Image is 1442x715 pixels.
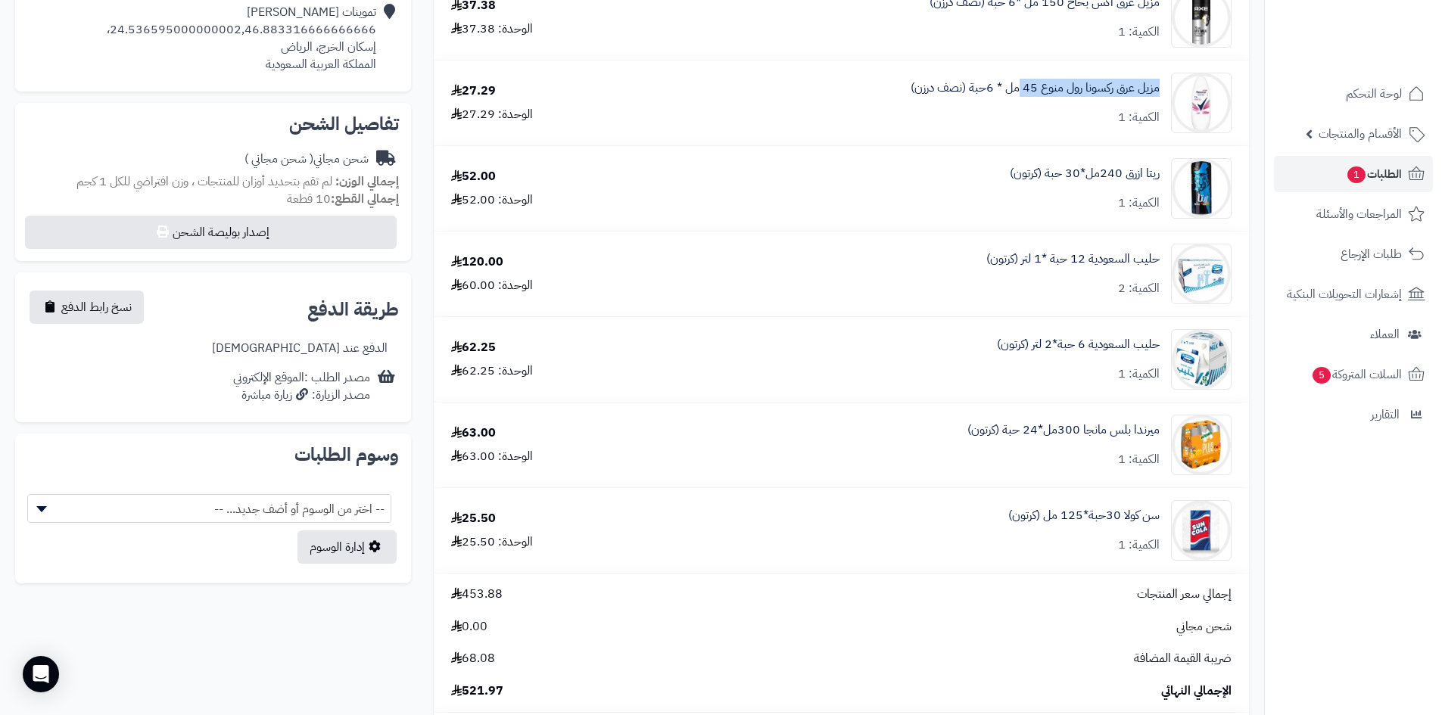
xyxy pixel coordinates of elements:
[1274,196,1433,232] a: المراجعات والأسئلة
[1118,280,1160,297] div: الكمية: 2
[1137,586,1232,603] span: إجمالي سعر المنتجات
[1118,536,1160,554] div: الكمية: 1
[451,253,503,271] div: 120.00
[27,115,399,133] h2: تفاصيل الشحن
[1176,618,1232,636] span: شحن مجاني
[76,173,332,191] span: لم تقم بتحديد أوزان للمنتجات ، وزن افتراضي للكل 1 كجم
[1118,365,1160,383] div: الكمية: 1
[307,300,399,319] h2: طريقة الدفع
[1274,396,1433,433] a: التقارير
[1172,500,1231,561] img: 1748070951-521bOpCkDwoW2ivPu9HtwwpYVP9ROZyI-90x90.jpg
[451,533,533,551] div: الوحدة: 25.50
[1287,284,1402,305] span: إشعارات التحويلات البنكية
[27,494,391,523] span: -- اختر من الوسوم أو أضف جديد... --
[451,339,496,356] div: 62.25
[1134,650,1232,667] span: ضريبة القيمة المضافة
[1172,415,1231,475] img: 1748061423-c983981f-b792-4d18-a9e4-b36212bb-90x90.jpg
[1172,73,1231,133] img: 1747513197-612s8E-JyjL._AC_SL1500-90x90.jpg
[1371,404,1400,425] span: التقارير
[27,446,399,464] h2: وسوم الطلبات
[451,650,495,667] span: 68.08
[451,277,533,294] div: الوحدة: 60.00
[1274,236,1433,272] a: طلبات الإرجاع
[1172,329,1231,390] img: 1747745123-718-Mkr996L._AC_SL1500-90x90.jpg
[451,168,496,185] div: 52.00
[451,510,496,527] div: 25.50
[1316,204,1402,225] span: المراجعات والأسئلة
[1339,40,1428,72] img: logo-2.png
[1274,276,1433,312] a: إشعارات التحويلات البنكية
[28,495,391,524] span: -- اختر من الوسوم أو أضف جديد... --
[1274,316,1433,353] a: العملاء
[331,190,399,208] strong: إجمالي القطع:
[986,250,1160,268] a: حليب السعودية 12 حبة *1 لتر (كرتون)
[1172,244,1231,304] img: 1747744811-01316ca4-bdae-4b0a-85ff-47740e91-90x90.jpg
[233,387,370,404] div: مصدر الزيارة: زيارة مباشرة
[451,424,496,442] div: 63.00
[1008,507,1160,524] a: سن كولا 30حبة*125 مل (كرتون)
[451,618,487,636] span: 0.00
[1118,451,1160,468] div: الكمية: 1
[1346,163,1402,185] span: الطلبات
[30,291,144,324] button: نسخ رابط الدفع
[451,586,503,603] span: 453.88
[1347,166,1366,183] span: 1
[911,79,1160,97] a: مزيل عرق ركسونا رول منوع 45 مل * 6حبة (نصف درزن)
[61,298,132,316] span: نسخ رابط الدفع
[212,340,388,357] div: الدفع عند [DEMOGRAPHIC_DATA]
[1341,244,1402,265] span: طلبات الإرجاع
[451,106,533,123] div: الوحدة: 27.29
[233,369,370,404] div: مصدر الطلب :الموقع الإلكتروني
[1118,23,1160,41] div: الكمية: 1
[451,20,533,38] div: الوحدة: 37.38
[1118,109,1160,126] div: الكمية: 1
[297,530,397,564] a: إدارة الوسوم
[451,362,533,380] div: الوحدة: 62.25
[1346,83,1402,104] span: لوحة التحكم
[287,190,399,208] small: 10 قطعة
[1274,76,1433,112] a: لوحة التحكم
[967,421,1160,439] a: ميرندا بلس مانجا 300مل*24 حبة (كرتون)
[997,336,1160,353] a: حليب السعودية 6 حبة*2 لتر (كرتون)
[1010,165,1160,182] a: ريتا ازرق 240مل*30 حبة (كرتون)
[335,173,399,191] strong: إجمالي الوزن:
[1161,682,1232,700] span: الإجمالي النهائي
[107,4,376,73] div: تموينات [PERSON_NAME] 24.536595000000002,46.883316666666666، إسكان الخرج، الرياض المملكة العربية ...
[1313,367,1331,384] span: 5
[1319,123,1402,145] span: الأقسام والمنتجات
[25,216,397,249] button: إصدار بوليصة الشحن
[23,656,59,692] div: Open Intercom Messenger
[451,191,533,209] div: الوحدة: 52.00
[451,82,496,100] div: 27.29
[1370,324,1400,345] span: العملاء
[1274,356,1433,393] a: السلات المتروكة5
[1274,156,1433,192] a: الطلبات1
[244,150,313,168] span: ( شحن مجاني )
[244,151,369,168] div: شحن مجاني
[451,448,533,465] div: الوحدة: 63.00
[1118,194,1160,212] div: الكمية: 1
[1311,364,1402,385] span: السلات المتروكة
[451,682,503,700] span: 521.97
[1172,158,1231,219] img: 1747743191-71Ws9y4dH7L._AC_SL1500-90x90.jpg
